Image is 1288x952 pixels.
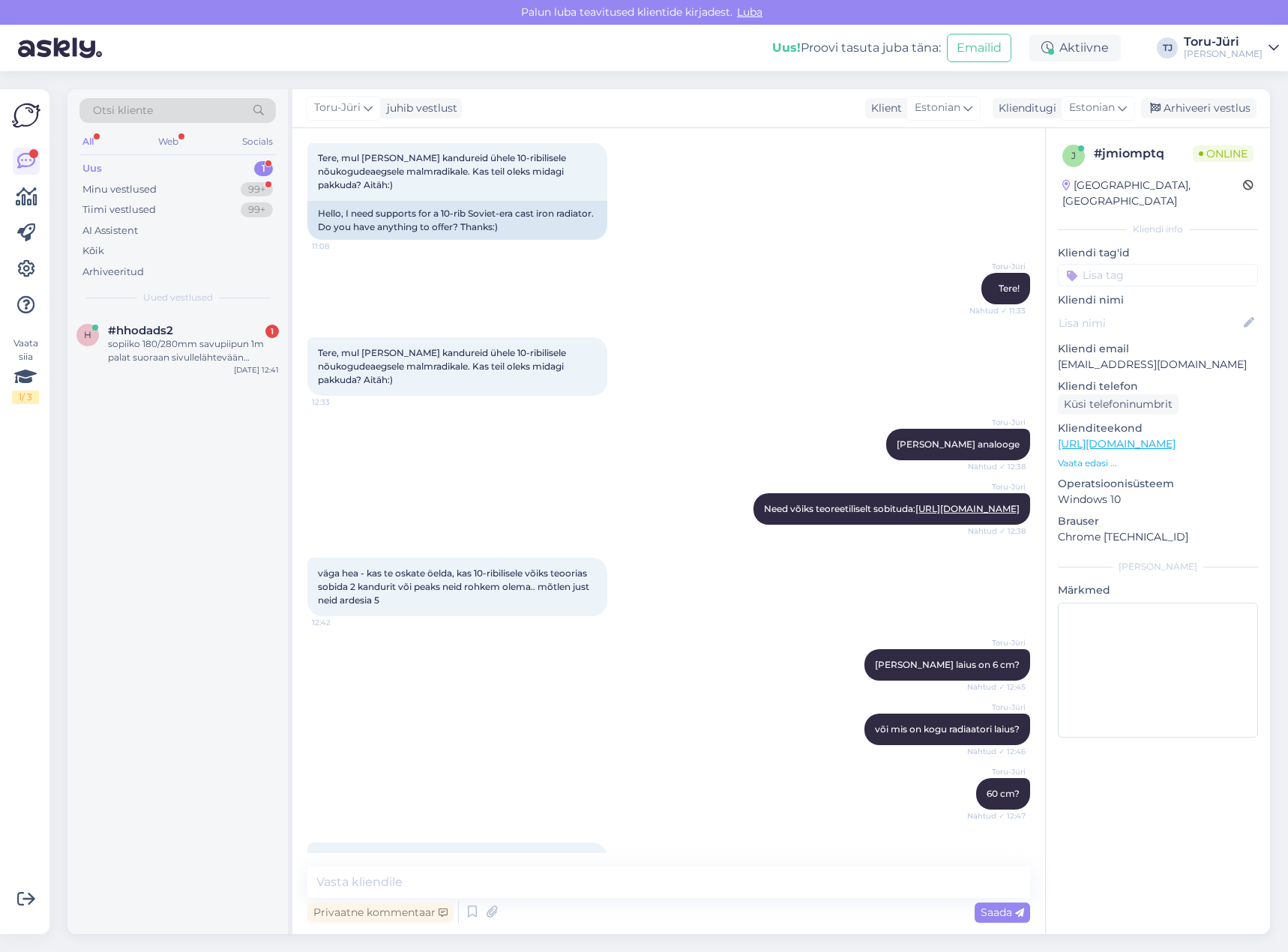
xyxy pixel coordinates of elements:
span: [PERSON_NAME] analooge [897,439,1020,450]
button: Emailid [947,34,1011,62]
div: Kõik [82,244,104,259]
span: ma saan täpselt üle mõõta, aga kogu ribide pikkus peaks olema ca 70-80cm [318,852,574,877]
span: 12:42 [312,617,368,628]
div: Proovi tasuta juba täna: [772,39,941,57]
span: Tere! [999,283,1020,294]
span: Nähtud ✓ 11:33 [969,305,1026,316]
div: Arhiveeritud [82,265,144,280]
div: Tiimi vestlused [82,202,156,217]
span: Need võiks teoreetiliselt sobituda: [764,503,1020,514]
div: Küsi telefoninumbrit [1058,394,1179,415]
div: 1 / 3 [12,391,39,404]
span: Online [1193,145,1254,162]
div: Vaata siia [12,337,39,404]
p: Chrome [TECHNICAL_ID] [1058,529,1258,545]
div: Arhiveeri vestlus [1141,98,1257,118]
div: AI Assistent [82,223,138,238]
div: All [79,132,97,151]
span: [PERSON_NAME] laius on 6 cm? [875,659,1020,670]
p: Kliendi tag'id [1058,245,1258,261]
span: j [1071,150,1076,161]
span: 12:33 [312,397,368,408]
div: Uus [82,161,102,176]
span: Toru-Jüri [969,261,1026,272]
div: Minu vestlused [82,182,157,197]
span: Nähtud ✓ 12:47 [967,810,1026,822]
div: TJ [1157,37,1178,58]
input: Lisa tag [1058,264,1258,286]
span: Tere, mul [PERSON_NAME] kandureid ühele 10-ribilisele nõukogudeaegsele malmradikale. Kas teil ole... [318,152,568,190]
span: #hhodads2 [108,324,173,337]
a: [URL][DOMAIN_NAME] [1058,437,1176,451]
div: Privaatne kommentaar [307,903,454,923]
div: 1 [254,161,273,176]
a: Toru-Jüri[PERSON_NAME] [1184,36,1279,60]
p: Windows 10 [1058,492,1258,507]
div: [DATE] 12:41 [234,364,279,376]
span: 11:08 [312,241,368,252]
span: Estonian [1069,100,1115,116]
span: Toru-Jüri [969,766,1026,777]
b: Uus! [772,40,801,55]
div: Kliendi info [1058,223,1258,236]
span: Luba [732,5,767,19]
span: või mis on kogu radiaatori laius? [875,723,1020,735]
a: [URL][DOMAIN_NAME] [915,503,1020,514]
div: 99+ [241,202,273,217]
span: Saada [981,906,1024,919]
span: Nähtud ✓ 12:45 [967,681,1026,693]
p: Kliendi nimi [1058,292,1258,308]
div: Web [155,132,181,151]
span: väga hea - kas te oskate öelda, kas 10-ribilisele võiks teoorias sobida 2 kandurit või peaks neid... [318,567,592,606]
img: Askly Logo [12,101,40,130]
input: Lisa nimi [1059,315,1241,331]
p: Vaata edasi ... [1058,457,1258,470]
div: Aktiivne [1029,34,1121,61]
div: Socials [239,132,276,151]
span: Toru-Jüri [314,100,361,116]
div: 99+ [241,182,273,197]
p: Kliendi email [1058,341,1258,357]
div: sopiiko 180/280mm savupiipun 1m palat suoraan sivullelähtevään liitokseen.minun kohteessa piipun ... [108,337,279,364]
span: Nähtud ✓ 12:38 [968,525,1026,537]
span: h [84,329,91,340]
div: [PERSON_NAME] [1058,560,1258,573]
span: Toru-Jüri [969,637,1026,648]
p: Brauser [1058,513,1258,529]
div: juhib vestlust [381,100,457,116]
span: Otsi kliente [93,103,153,118]
div: # jmiomptq [1094,145,1193,163]
span: Uued vestlused [143,291,213,304]
span: Toru-Jüri [969,417,1026,428]
div: Hello, I need supports for a 10-rib Soviet-era cast iron radiator. Do you have anything to offer?... [307,201,607,240]
span: 60 cm? [987,788,1020,799]
div: Klient [865,100,902,116]
span: Nähtud ✓ 12:38 [968,461,1026,472]
p: Kliendi telefon [1058,379,1258,394]
span: Estonian [915,100,960,116]
div: Klienditugi [993,100,1056,116]
div: [PERSON_NAME] [1184,48,1263,60]
span: Tere, mul [PERSON_NAME] kandureid ühele 10-ribilisele nõukogudeaegsele malmradikale. Kas teil ole... [318,347,568,385]
p: Operatsioonisüsteem [1058,476,1258,492]
p: Klienditeekond [1058,421,1258,436]
p: Märkmed [1058,582,1258,598]
span: Toru-Jüri [969,702,1026,713]
div: Toru-Jüri [1184,36,1263,48]
span: Toru-Jüri [969,481,1026,492]
p: [EMAIL_ADDRESS][DOMAIN_NAME] [1058,357,1258,373]
span: Nähtud ✓ 12:46 [967,746,1026,757]
div: [GEOGRAPHIC_DATA], [GEOGRAPHIC_DATA] [1062,178,1243,209]
div: 1 [265,325,279,338]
